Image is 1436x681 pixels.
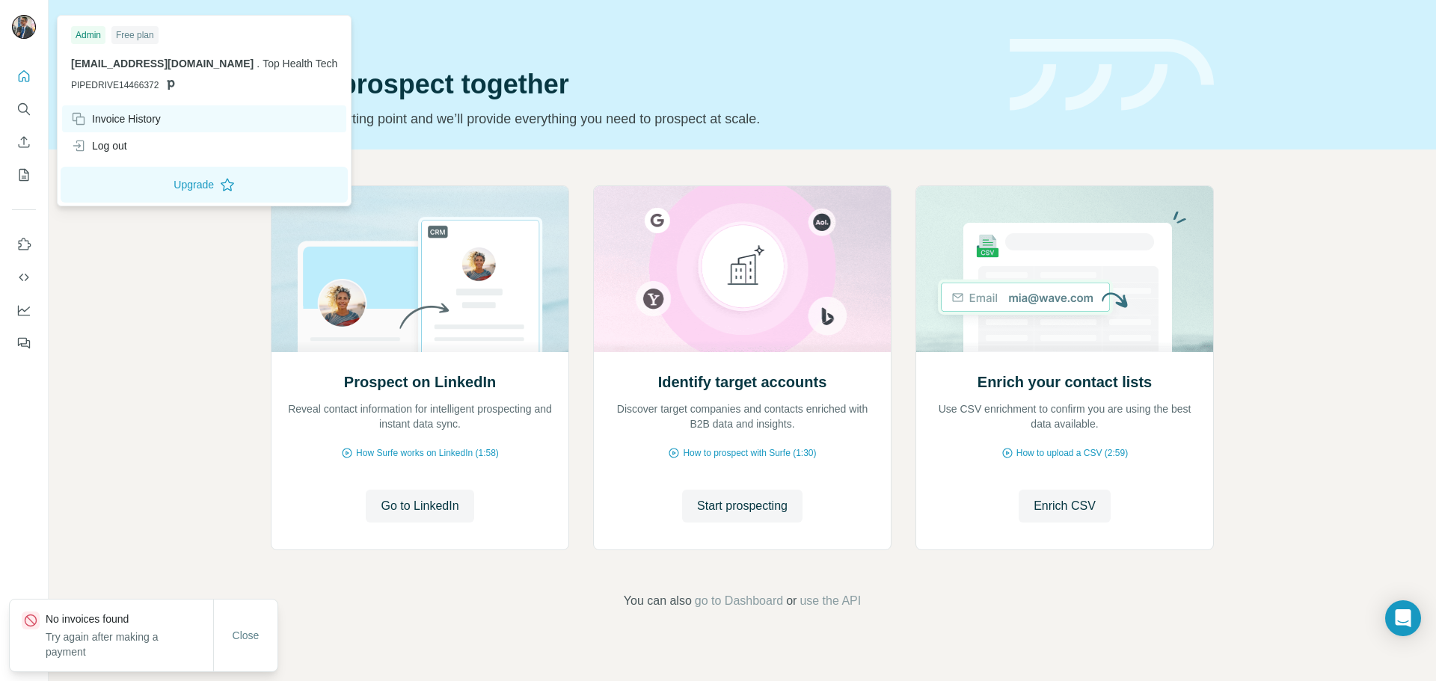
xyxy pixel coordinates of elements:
button: Enrich CSV [12,129,36,155]
button: Use Surfe API [12,264,36,291]
span: PIPEDRIVE14466372 [71,78,159,92]
span: How Surfe works on LinkedIn (1:58) [356,446,499,460]
div: Open Intercom Messenger [1385,600,1421,636]
h2: Identify target accounts [658,372,827,392]
img: Prospect on LinkedIn [271,186,569,352]
span: You can also [624,592,692,610]
h2: Prospect on LinkedIn [344,372,496,392]
button: Feedback [12,330,36,357]
button: Upgrade [61,167,348,203]
span: How to prospect with Surfe (1:30) [683,446,816,460]
p: Discover target companies and contacts enriched with B2B data and insights. [609,401,876,431]
span: Top Health Tech [263,58,337,70]
p: Use CSV enrichment to confirm you are using the best data available. [931,401,1198,431]
img: Avatar [12,15,36,39]
button: Search [12,96,36,123]
span: Close [233,628,260,643]
span: Start prospecting [697,497,788,515]
button: use the API [800,592,861,610]
span: . [257,58,260,70]
span: Enrich CSV [1034,497,1096,515]
button: Go to LinkedIn [366,490,473,523]
button: Start prospecting [682,490,803,523]
button: Close [222,622,270,649]
img: banner [1010,39,1214,111]
p: Try again after making a payment [46,629,213,659]
button: go to Dashboard [695,592,783,610]
p: No invoices found [46,611,213,626]
div: Quick start [271,28,992,43]
img: Identify target accounts [593,186,892,352]
div: Admin [71,26,105,44]
span: How to upload a CSV (2:59) [1016,446,1128,460]
button: Use Surfe on LinkedIn [12,231,36,258]
div: Invoice History [71,111,161,126]
button: Quick start [12,63,36,90]
h1: Let’s prospect together [271,70,992,99]
p: Pick your starting point and we’ll provide everything you need to prospect at scale. [271,108,992,129]
span: [EMAIL_ADDRESS][DOMAIN_NAME] [71,58,254,70]
img: Enrich your contact lists [915,186,1214,352]
button: My lists [12,161,36,188]
div: Log out [71,138,127,153]
p: Reveal contact information for intelligent prospecting and instant data sync. [286,401,553,431]
span: or [786,592,797,610]
button: Dashboard [12,297,36,324]
span: Go to LinkedIn [381,497,458,515]
div: Free plan [111,26,159,44]
h2: Enrich your contact lists [978,372,1152,392]
button: Enrich CSV [1019,490,1111,523]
